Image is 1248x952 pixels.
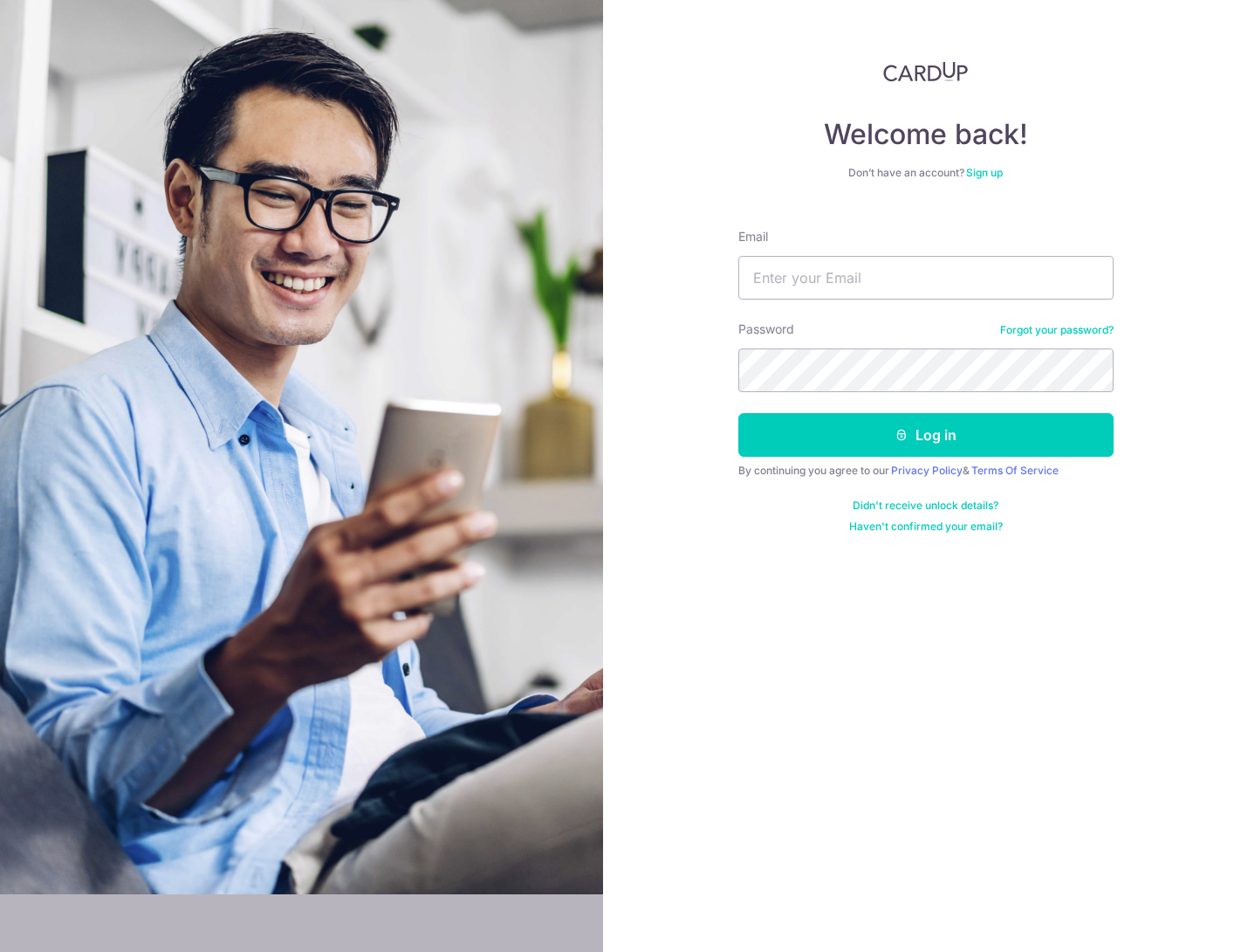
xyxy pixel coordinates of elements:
[738,464,1114,478] div: By continuing you agree to our &
[738,228,768,245] label: Email
[738,166,1114,180] div: Don’t have an account?
[853,499,998,513] a: Didn't receive unlock details?
[849,520,1003,534] a: Haven't confirmed your email?
[738,117,1114,152] h4: Welcome back!
[1000,323,1114,337] a: Forgot your password?
[883,61,969,82] img: CardUp Logo
[738,321,794,338] label: Password
[738,413,1114,457] button: Log in
[738,256,1114,300] input: Enter your Email
[891,464,963,477] a: Privacy Policy
[966,166,1003,179] a: Sign up
[971,464,1059,477] a: Terms Of Service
